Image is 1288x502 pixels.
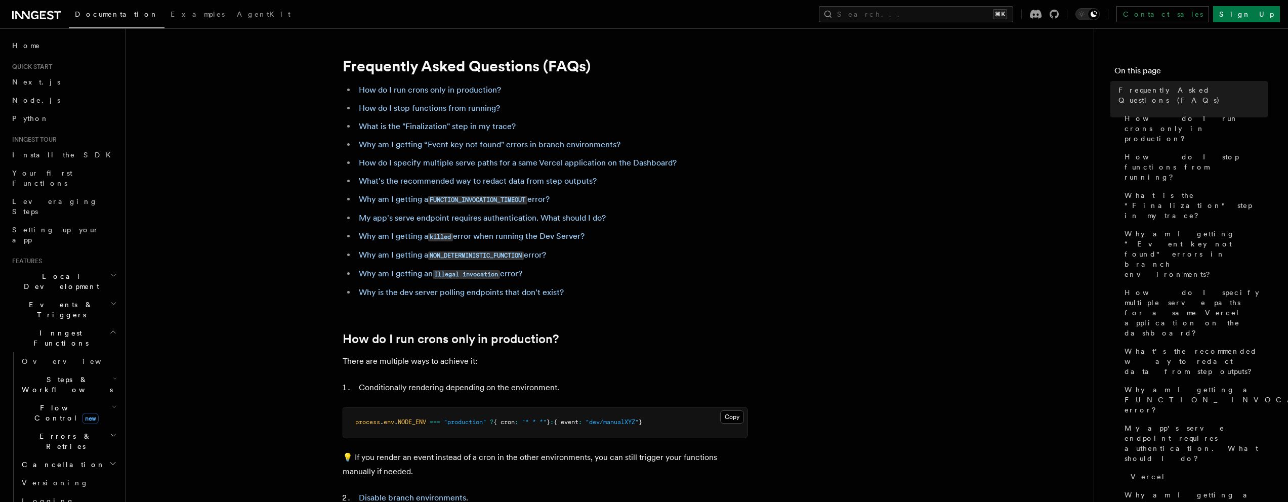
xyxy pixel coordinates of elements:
[1125,287,1268,338] span: How do I specify multiple serve paths for a same Vercel application on the dashboard?
[1125,346,1268,377] span: What's the recommended way to redact data from step outputs?
[359,140,620,149] a: Why am I getting “Event key not found" errors in branch environments?
[398,419,426,426] span: NODE_ENV
[164,3,231,27] a: Examples
[1125,229,1268,279] span: Why am I getting “Event key not found" errors in branch environments?
[22,479,89,487] span: Versioning
[1075,8,1100,20] button: Toggle dark mode
[1120,381,1268,419] a: Why am I getting a FUNCTION_INVOCATION_TIMEOUT error?
[359,250,546,260] a: Why am I getting aNON_DETERMINISTIC_FUNCTIONerror?
[8,164,119,192] a: Your first Functions
[1120,148,1268,186] a: How do I stop functions from running?
[1213,6,1280,22] a: Sign Up
[359,269,522,278] a: Why am I getting anIllegal invocationerror?
[8,221,119,249] a: Setting up your app
[356,381,747,395] li: Conditionally rendering depending on the environment.
[18,352,119,370] a: Overview
[8,109,119,128] a: Python
[1125,113,1268,144] span: How do I run crons only in production?
[8,63,52,71] span: Quick start
[12,169,72,187] span: Your first Functions
[18,427,119,455] button: Errors & Retries
[359,194,550,204] a: Why am I getting aFUNCTION_INVOCATION_TIMEOUTerror?
[12,226,99,244] span: Setting up your app
[12,96,60,104] span: Node.js
[82,413,99,424] span: new
[547,419,550,426] span: }
[1120,419,1268,468] a: My app's serve endpoint requires authentication. What should I do?
[359,176,597,186] a: What's the recommended way to redact data from step outputs?
[1116,6,1209,22] a: Contact sales
[8,136,57,144] span: Inngest tour
[1114,65,1268,81] h4: On this page
[359,121,516,131] a: What is the "Finalization" step in my trace?
[18,474,119,492] a: Versioning
[493,419,515,426] span: { cron
[359,213,606,223] a: My app's serve endpoint requires authentication. What should I do?
[1131,472,1166,482] span: Vercel
[69,3,164,28] a: Documentation
[12,197,98,216] span: Leveraging Steps
[8,36,119,55] a: Home
[12,78,60,86] span: Next.js
[18,431,110,451] span: Errors & Retries
[1127,468,1268,486] a: Vercel
[515,419,518,426] span: :
[586,419,639,426] span: "dev/manualXYZ"
[394,419,398,426] span: .
[384,419,394,426] span: env
[18,374,113,395] span: Steps & Workflows
[8,328,109,348] span: Inngest Functions
[12,40,40,51] span: Home
[355,419,380,426] span: process
[18,455,119,474] button: Cancellation
[8,146,119,164] a: Install the SDK
[359,103,500,113] a: How do I stop functions from running?
[433,270,500,279] code: Illegal invocation
[1118,85,1268,105] span: Frequently Asked Questions (FAQs)
[22,357,126,365] span: Overview
[8,300,110,320] span: Events & Triggers
[444,419,486,426] span: "production"
[490,419,493,426] span: ?
[1125,423,1268,464] span: My app's serve endpoint requires authentication. What should I do?
[430,419,440,426] span: ===
[8,271,110,291] span: Local Development
[18,403,111,423] span: Flow Control
[8,267,119,296] button: Local Development
[171,10,225,18] span: Examples
[343,332,559,346] a: How do I run crons only in production?
[359,287,564,297] a: Why is the dev server polling endpoints that don't exist?
[343,450,747,479] p: 💡 If you render an event instead of a cron in the other environments, you can still trigger your ...
[720,410,744,424] button: Copy
[343,354,747,368] p: There are multiple ways to achieve it:
[428,196,527,204] code: FUNCTION_INVOCATION_TIMEOUT
[550,419,554,426] span: :
[12,114,49,122] span: Python
[993,9,1007,19] kbd: ⌘K
[359,158,677,168] a: How do I specify multiple serve paths for a same Vercel application on the Dashboard?
[1125,190,1268,221] span: What is the "Finalization" step in my trace?
[8,73,119,91] a: Next.js
[343,57,747,75] h1: Frequently Asked Questions (FAQs)
[428,233,453,241] code: killed
[18,399,119,427] button: Flow Controlnew
[1114,81,1268,109] a: Frequently Asked Questions (FAQs)
[18,459,105,470] span: Cancellation
[380,419,384,426] span: .
[1120,283,1268,342] a: How do I specify multiple serve paths for a same Vercel application on the dashboard?
[8,91,119,109] a: Node.js
[8,296,119,324] button: Events & Triggers
[8,257,42,265] span: Features
[359,85,501,95] a: How do I run crons only in production?
[578,419,582,426] span: :
[231,3,297,27] a: AgentKit
[428,252,524,260] code: NON_DETERMINISTIC_FUNCTION
[554,419,578,426] span: { event
[8,192,119,221] a: Leveraging Steps
[75,10,158,18] span: Documentation
[8,324,119,352] button: Inngest Functions
[1125,152,1268,182] span: How do I stop functions from running?
[1120,186,1268,225] a: What is the "Finalization" step in my trace?
[237,10,290,18] span: AgentKit
[359,231,585,241] a: Why am I getting akillederror when running the Dev Server?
